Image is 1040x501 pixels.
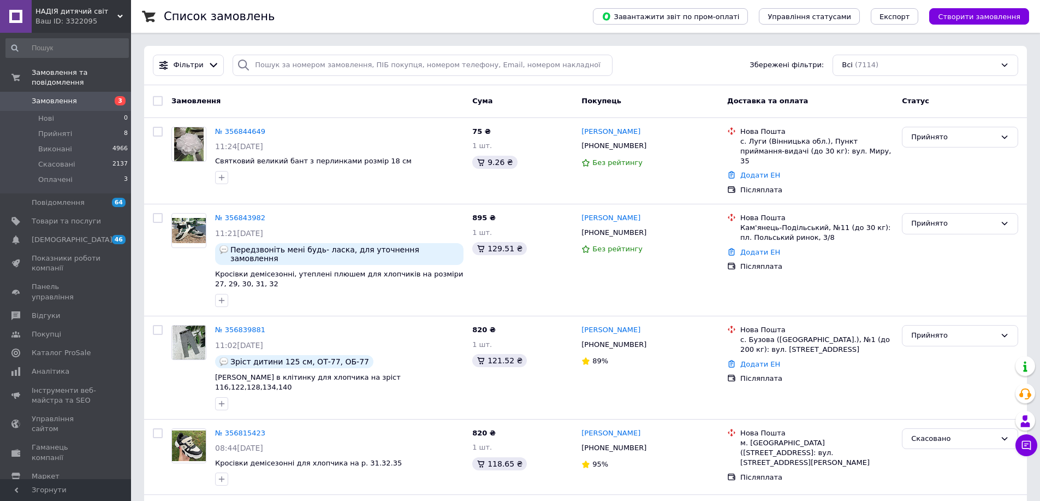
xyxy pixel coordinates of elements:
div: [PHONE_NUMBER] [579,441,649,455]
div: [PHONE_NUMBER] [579,338,649,352]
button: Створити замовлення [929,8,1029,25]
span: Cума [472,97,492,105]
span: 11:21[DATE] [215,229,263,238]
span: Виконані [38,144,72,154]
div: с. Бузова ([GEOGRAPHIC_DATA].), №1 (до 200 кг): вул. [STREET_ADDRESS] [740,335,893,355]
div: Нова Пошта [740,325,893,335]
span: Фільтри [174,60,204,70]
a: № 356815423 [215,429,265,437]
div: Кам'янець-Подільський, №11 (до 30 кг): пл. Польський ринок, 3/8 [740,223,893,243]
button: Чат з покупцем [1015,434,1037,456]
a: [PERSON_NAME] [581,213,640,223]
div: Скасовано [911,433,996,445]
div: Прийнято [911,132,996,143]
span: 64 [112,198,126,207]
a: № 356843982 [215,214,265,222]
span: Доставка та оплата [727,97,808,105]
span: Управління статусами [768,13,851,21]
button: Експорт [871,8,919,25]
span: Управління сайтом [32,414,101,434]
input: Пошук за номером замовлення, ПІБ покупця, номером телефону, Email, номером накладної [233,55,613,76]
span: 1 шт. [472,142,492,150]
span: Створити замовлення [938,13,1020,21]
a: Додати ЕН [740,171,780,179]
img: :speech_balloon: [219,357,228,366]
a: [PERSON_NAME] [581,428,640,439]
a: Фото товару [171,213,206,248]
div: Післяплата [740,374,893,384]
span: 08:44[DATE] [215,444,263,452]
span: Без рейтингу [592,245,643,253]
a: [PERSON_NAME] [581,127,640,137]
a: [PERSON_NAME] [581,325,640,335]
button: Управління статусами [759,8,860,25]
span: 1 шт. [472,340,492,349]
a: № 356839881 [215,326,265,334]
span: Гаманець компанії [32,443,101,462]
span: Нові [38,114,54,123]
a: Фото товару [171,127,206,162]
span: 2137 [112,160,128,169]
span: Статус [902,97,929,105]
a: [PERSON_NAME] в клітинку для хлопчика на зріст 116,122,128,134,140 [215,373,401,392]
span: Скасовані [38,160,75,169]
div: Післяплата [740,185,893,195]
div: м. [GEOGRAPHIC_DATA] ([STREET_ADDRESS]: вул. [STREET_ADDRESS][PERSON_NAME] [740,438,893,468]
a: Додати ЕН [740,360,780,368]
button: Завантажити звіт по пром-оплаті [593,8,748,25]
span: 3 [115,96,126,105]
div: Післяплата [740,473,893,482]
span: Замовлення та повідомлення [32,68,131,87]
span: [DEMOGRAPHIC_DATA] [32,235,112,245]
span: 8 [124,129,128,139]
span: 820 ₴ [472,429,496,437]
div: [PHONE_NUMBER] [579,139,649,153]
div: 129.51 ₴ [472,242,527,255]
span: Прийняті [38,129,72,139]
a: № 356844649 [215,127,265,135]
div: Нова Пошта [740,428,893,438]
a: Фото товару [171,325,206,360]
span: Маркет [32,471,60,481]
span: Замовлення [32,96,77,106]
span: Каталог ProSale [32,348,91,358]
span: Експорт [879,13,910,21]
span: НАДІЯ дитячий світ [35,7,117,16]
span: 1 шт. [472,443,492,451]
input: Пошук [5,38,129,58]
span: Всі [842,60,853,70]
span: 11:02[DATE] [215,341,263,350]
span: 820 ₴ [472,326,496,334]
span: Інструменти веб-майстра та SEO [32,386,101,405]
span: Покупці [32,329,61,339]
div: [PHONE_NUMBER] [579,226,649,240]
span: 89% [592,357,608,365]
div: Післяплата [740,262,893,272]
div: Нова Пошта [740,127,893,137]
a: Кросівки демісезонні, утеплені плюшем для хлопчиків на розміри 27, 29, 30, 31, 32 [215,270,463,288]
span: Зріст дитини 125 см, ОТ-77, ОБ-77 [230,357,369,366]
img: Фото товару [172,431,206,461]
span: 1 шт. [472,228,492,237]
a: Кросівки демісезонні для хлопчика на р. 31.32.35 [215,459,402,467]
img: Фото товару [173,326,205,359]
span: Передзвоніть мені будь- ласка, для уточнення замовлення [230,245,459,263]
a: Святковий великий бант з перлинками розмір 18 см [215,157,412,165]
span: Повідомлення [32,198,85,208]
span: 11:24[DATE] [215,142,263,151]
span: 0 [124,114,128,123]
span: Відгуки [32,311,60,321]
div: 9.26 ₴ [472,156,517,169]
span: Замовлення [171,97,221,105]
span: Покупець [581,97,621,105]
span: 3 [124,175,128,185]
img: Фото товару [172,218,206,244]
span: Панель управління [32,282,101,302]
a: Створити замовлення [918,12,1029,20]
span: 75 ₴ [472,127,491,135]
span: Збережені фільтри: [750,60,824,70]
